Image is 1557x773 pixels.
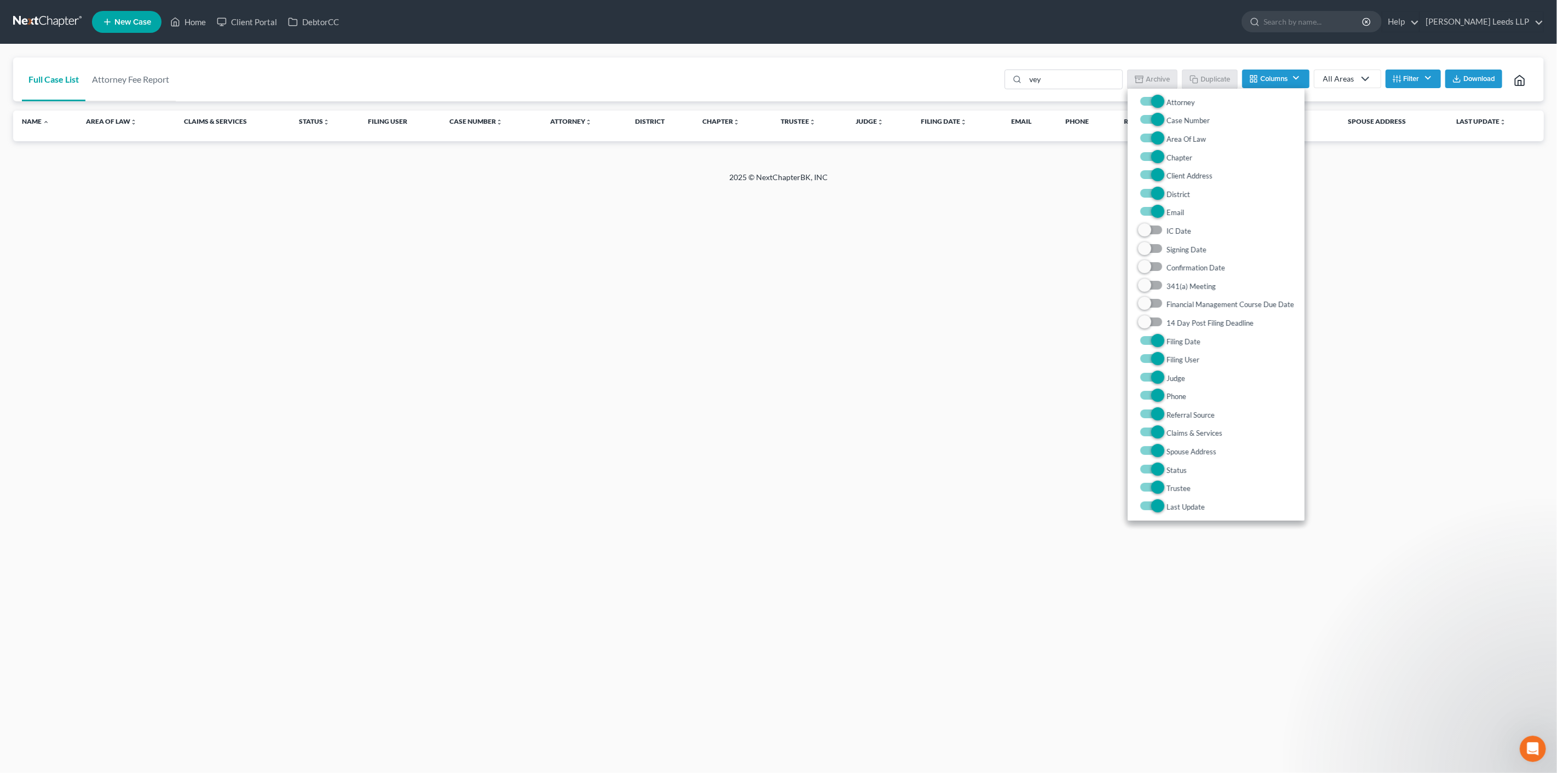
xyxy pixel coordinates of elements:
[85,57,176,101] a: Attorney Fee Report
[1323,73,1354,84] div: All Areas
[1340,111,1448,132] th: Spouse Address
[1382,12,1419,32] a: Help
[1456,117,1506,125] a: Last Updateunfold_more
[1386,70,1441,88] button: Filter
[43,119,49,125] i: expand_less
[1167,245,1207,254] span: Signing Date
[1167,300,1294,309] span: Financial Management Course Due Date
[1167,447,1216,456] span: Spouse Address
[1167,116,1210,125] span: Case Number
[211,12,282,32] a: Client Portal
[856,117,884,125] a: Judgeunfold_more
[299,117,330,125] a: Statusunfold_more
[1025,70,1122,89] input: Search by name...
[1520,736,1546,762] iframe: Intercom live chat
[1463,74,1495,83] span: Download
[1167,153,1192,162] span: Chapter
[1167,411,1215,419] span: Referral Source
[1167,355,1200,364] span: Filing User
[1057,111,1115,132] th: Phone
[702,117,740,125] a: Chapterunfold_more
[1420,12,1543,32] a: [PERSON_NAME] Leeds LLP
[809,119,816,125] i: unfold_more
[1167,171,1213,180] span: Client Address
[1167,227,1191,235] span: IC Date
[1167,503,1205,511] span: Last Update
[449,117,503,125] a: Case Numberunfold_more
[22,117,49,125] a: Name expand_less
[22,57,85,101] a: Full Case List
[466,172,1091,192] div: 2025 © NextChapterBK, INC
[175,111,290,132] th: Claims & Services
[165,12,211,32] a: Home
[359,111,441,132] th: Filing User
[550,117,592,125] a: Attorneyunfold_more
[585,119,592,125] i: unfold_more
[733,119,740,125] i: unfold_more
[1167,263,1225,272] span: Confirmation Date
[1128,89,1305,521] div: Columns
[1500,119,1506,125] i: unfold_more
[626,111,694,132] th: District
[1167,374,1185,383] span: Judge
[1167,429,1222,438] span: Claims & Services
[1167,319,1254,327] span: 14 Day Post Filing Deadline
[1445,70,1502,88] button: Download
[282,12,344,32] a: DebtorCC
[1167,98,1195,107] span: Attorney
[960,119,967,125] i: unfold_more
[1167,337,1201,346] span: Filing Date
[1167,466,1187,475] span: Status
[1124,117,1192,125] a: Referral Sourceunfold_more
[1167,190,1190,199] span: District
[496,119,503,125] i: unfold_more
[1242,70,1309,88] button: Columns
[781,117,816,125] a: Trusteeunfold_more
[1167,135,1206,143] span: Area Of Law
[1167,484,1191,493] span: Trustee
[323,119,330,125] i: unfold_more
[1167,392,1186,401] span: Phone
[1167,208,1184,217] span: Email
[877,119,884,125] i: unfold_more
[86,117,137,125] a: Area of Lawunfold_more
[921,117,967,125] a: Filing Dateunfold_more
[114,18,151,26] span: New Case
[1264,11,1364,32] input: Search by name...
[1003,111,1057,132] th: Email
[130,119,137,125] i: unfold_more
[1167,282,1216,291] span: 341(a) Meeting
